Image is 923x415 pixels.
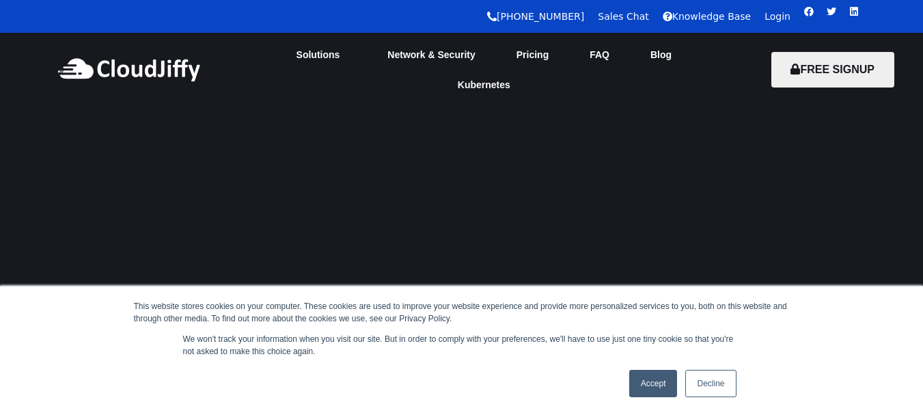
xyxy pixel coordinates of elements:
a: Sales Chat [598,11,648,22]
a: Solutions [276,40,368,70]
a: Network & Security [367,40,495,70]
a: FREE SIGNUP [771,64,894,75]
a: Login [764,11,790,22]
p: We won't track your information when you visit our site. But in order to comply with your prefere... [183,333,741,358]
a: [PHONE_NUMBER] [487,11,584,22]
a: Blog [630,40,692,70]
a: Pricing [496,40,569,70]
a: Decline [685,370,736,397]
button: FREE SIGNUP [771,52,894,88]
a: Knowledge Base [663,11,752,22]
div: This website stores cookies on your computer. These cookies are used to improve your website expe... [134,300,790,325]
a: FAQ [569,40,630,70]
a: Kubernetes [437,70,531,100]
a: Accept [629,370,678,397]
